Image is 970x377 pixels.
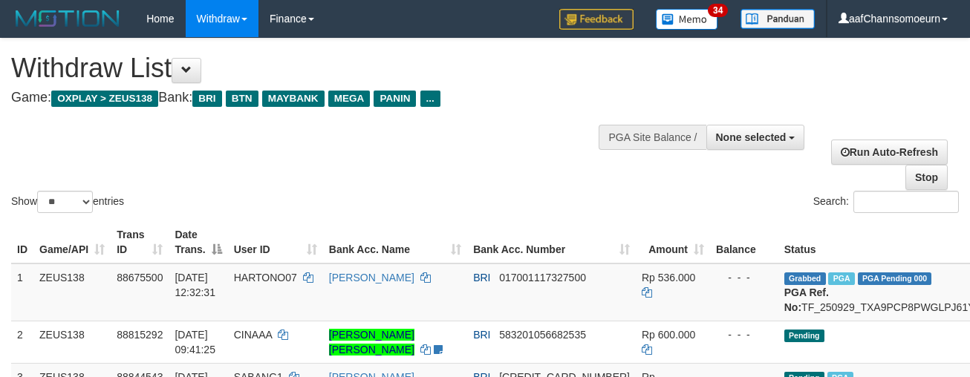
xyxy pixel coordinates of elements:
[473,272,490,283] span: BRI
[33,321,111,363] td: ZEUS138
[33,263,111,321] td: ZEUS138
[111,221,169,263] th: Trans ID: activate to sort column ascending
[716,131,787,143] span: None selected
[329,272,414,283] a: [PERSON_NAME]
[784,286,829,313] b: PGA Ref. No:
[716,327,772,342] div: - - -
[11,7,124,30] img: MOTION_logo.png
[636,221,710,263] th: Amount: activate to sort column ascending
[262,91,325,107] span: MAYBANK
[37,191,93,213] select: Showentries
[228,221,323,263] th: User ID: activate to sort column ascending
[708,4,728,17] span: 34
[858,272,932,285] span: PGA Pending
[642,272,695,283] span: Rp 536.000
[329,329,414,355] a: [PERSON_NAME] [PERSON_NAME]
[642,329,695,341] span: Rp 600.000
[117,272,163,283] span: 88675500
[784,272,826,285] span: Grabbed
[740,9,815,29] img: panduan.png
[175,272,215,298] span: [DATE] 12:32:31
[905,165,948,190] a: Stop
[169,221,227,263] th: Date Trans.: activate to sort column descending
[11,321,33,363] td: 2
[328,91,371,107] span: MEGA
[11,53,632,83] h1: Withdraw List
[11,263,33,321] td: 1
[784,330,824,342] span: Pending
[499,272,586,283] span: Copy 017001117327500 to clipboard
[374,91,416,107] span: PANIN
[706,125,805,150] button: None selected
[473,329,490,341] span: BRI
[656,9,718,30] img: Button%20Memo.svg
[51,91,158,107] span: OXPLAY > ZEUS138
[467,221,636,263] th: Bank Acc. Number: activate to sort column ascending
[11,91,632,105] h4: Game: Bank:
[559,9,634,30] img: Feedback.jpg
[226,91,258,107] span: BTN
[323,221,467,263] th: Bank Acc. Name: activate to sort column ascending
[710,221,778,263] th: Balance
[192,91,221,107] span: BRI
[853,191,959,213] input: Search:
[11,191,124,213] label: Show entries
[599,125,706,150] div: PGA Site Balance /
[234,272,297,283] span: HARTONO07
[828,272,854,285] span: Marked by aaftrukkakada
[234,329,272,341] span: CINAAA
[420,91,440,107] span: ...
[33,221,111,263] th: Game/API: activate to sort column ascending
[11,221,33,263] th: ID
[175,329,215,355] span: [DATE] 09:41:25
[499,329,586,341] span: Copy 583201056682535 to clipboard
[716,270,772,285] div: - - -
[813,191,959,213] label: Search:
[831,140,948,165] a: Run Auto-Refresh
[117,329,163,341] span: 88815292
